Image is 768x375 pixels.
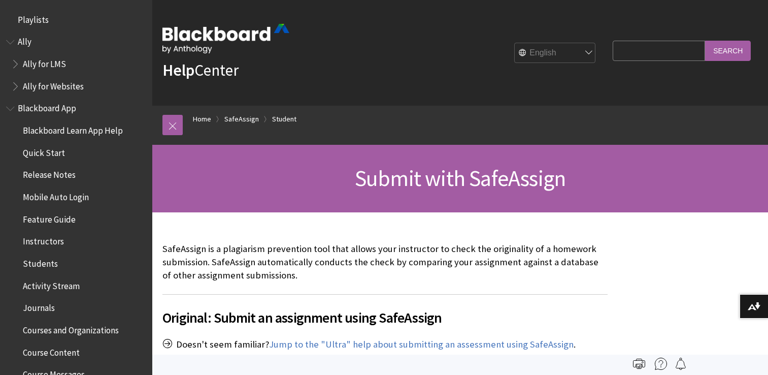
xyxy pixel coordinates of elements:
[23,189,89,202] span: Mobile Auto Login
[23,322,119,335] span: Courses and Organizations
[23,211,76,225] span: Feature Guide
[193,113,211,126] a: Home
[18,11,49,25] span: Playlists
[269,338,574,351] a: Jump to the "Ultra" help about submitting an assessment using SafeAssign
[224,113,259,126] a: SafeAssign
[162,307,608,328] span: Original: Submit an assignment using SafeAssign
[18,100,76,114] span: Blackboard App
[6,11,146,28] nav: Book outline for Playlists
[23,277,80,291] span: Activity Stream
[23,55,66,69] span: Ally for LMS
[633,358,645,370] img: Print
[705,41,751,60] input: Search
[655,358,667,370] img: More help
[272,113,296,126] a: Student
[162,60,194,80] strong: Help
[6,34,146,95] nav: Book outline for Anthology Ally Help
[162,338,608,351] p: Doesn't seem familiar? .
[23,144,65,158] span: Quick Start
[23,78,84,91] span: Ally for Websites
[515,43,596,64] select: Site Language Selector
[675,358,687,370] img: Follow this page
[162,242,608,283] p: SafeAssign is a plagiarism prevention tool that allows your instructor to check the originality o...
[23,300,55,314] span: Journals
[162,60,239,80] a: HelpCenter
[23,167,76,180] span: Release Notes
[355,164,565,192] span: Submit with SafeAssign
[23,344,80,358] span: Course Content
[23,255,58,269] span: Students
[23,122,123,136] span: Blackboard Learn App Help
[18,34,31,47] span: Ally
[23,233,64,247] span: Instructors
[162,24,289,53] img: Blackboard by Anthology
